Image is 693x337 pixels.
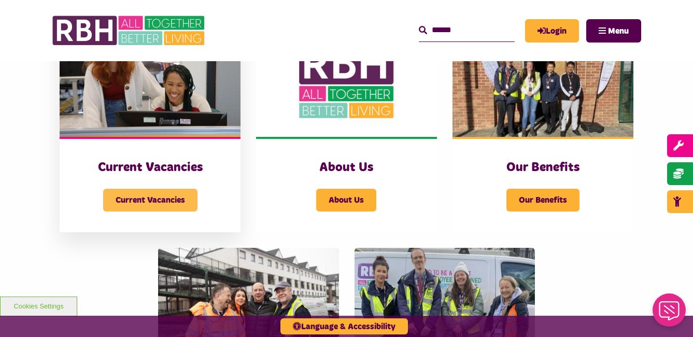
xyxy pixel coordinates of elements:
[280,318,408,334] button: Language & Accessibility
[60,24,241,137] img: IMG 1470
[608,27,629,35] span: Menu
[452,24,633,137] img: Dropinfreehold2
[103,189,197,212] span: Current Vacancies
[52,10,207,51] img: RBH
[452,24,633,232] a: Our Benefits Our Benefits
[80,160,220,176] h3: Current Vacancies
[316,189,376,212] span: About Us
[506,189,579,212] span: Our Benefits
[646,290,693,337] iframe: Netcall Web Assistant for live chat
[60,24,241,232] a: Current Vacancies Current Vacancies
[473,160,613,176] h3: Our Benefits
[256,24,437,232] a: About Us About Us
[525,19,579,43] a: MyRBH
[277,160,416,176] h3: About Us
[586,19,641,43] button: Navigation
[419,19,515,41] input: Search
[256,24,437,137] img: RBH Logo Social Media 480X360 (1)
